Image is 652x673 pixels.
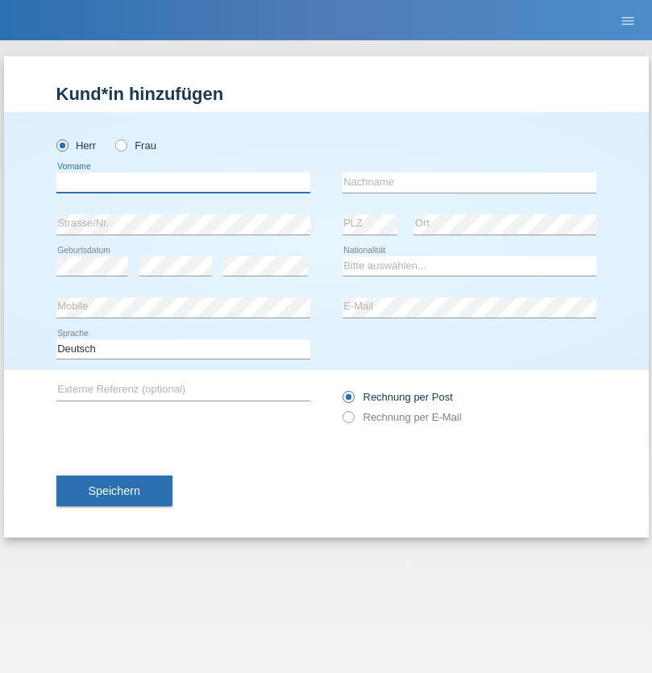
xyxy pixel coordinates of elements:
button: Speichern [56,476,172,506]
h1: Kund*in hinzufügen [56,84,596,104]
label: Herr [56,139,97,152]
input: Rechnung per Post [343,391,353,411]
i: menu [620,13,636,29]
label: Rechnung per E-Mail [343,411,462,423]
input: Rechnung per E-Mail [343,411,353,431]
input: Frau [115,139,126,150]
a: menu [612,15,644,25]
label: Frau [115,139,156,152]
input: Herr [56,139,67,150]
span: Speichern [89,484,140,497]
label: Rechnung per Post [343,391,453,403]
